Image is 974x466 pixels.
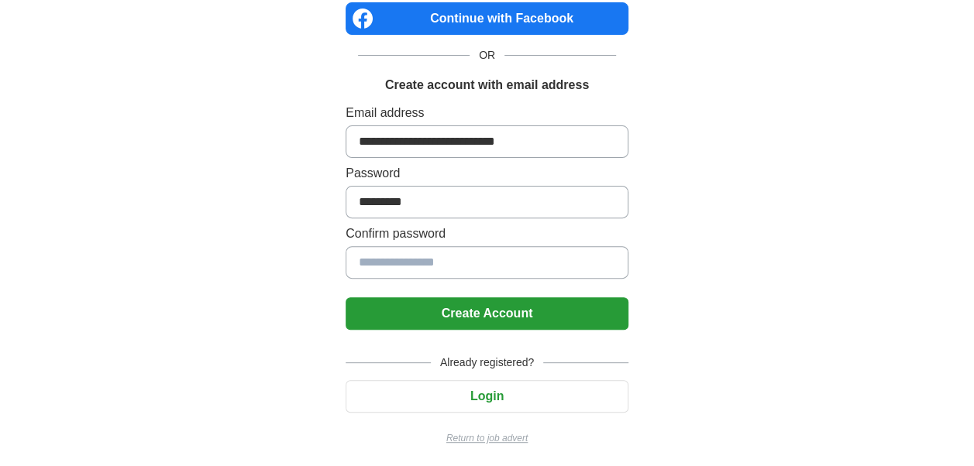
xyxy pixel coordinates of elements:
button: Login [346,380,628,413]
span: Already registered? [431,355,543,371]
a: Continue with Facebook [346,2,628,35]
button: Create Account [346,297,628,330]
a: Login [346,389,628,403]
label: Confirm password [346,224,628,243]
h1: Create account with email address [385,76,589,94]
span: OR [470,47,504,63]
label: Password [346,164,628,183]
a: Return to job advert [346,431,628,445]
label: Email address [346,104,628,122]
